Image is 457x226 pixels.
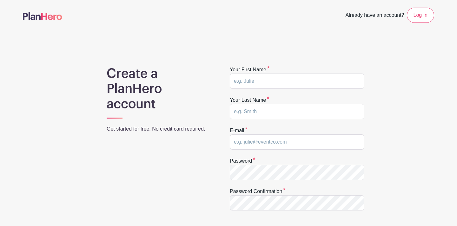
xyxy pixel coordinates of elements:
[230,74,364,89] input: e.g. Julie
[230,134,364,150] input: e.g. julie@eventco.com
[230,66,270,74] label: Your first name
[407,8,434,23] a: Log In
[346,9,404,23] span: Already have an account?
[230,96,269,104] label: Your last name
[23,12,62,20] img: logo-507f7623f17ff9eddc593b1ce0a138ce2505c220e1c5a4e2b4648c50719b7d32.svg
[230,188,286,195] label: Password confirmation
[107,125,213,133] p: Get started for free. No credit card required.
[230,104,364,119] input: e.g. Smith
[230,157,255,165] label: Password
[230,127,248,134] label: E-mail
[107,66,213,112] h1: Create a PlanHero account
